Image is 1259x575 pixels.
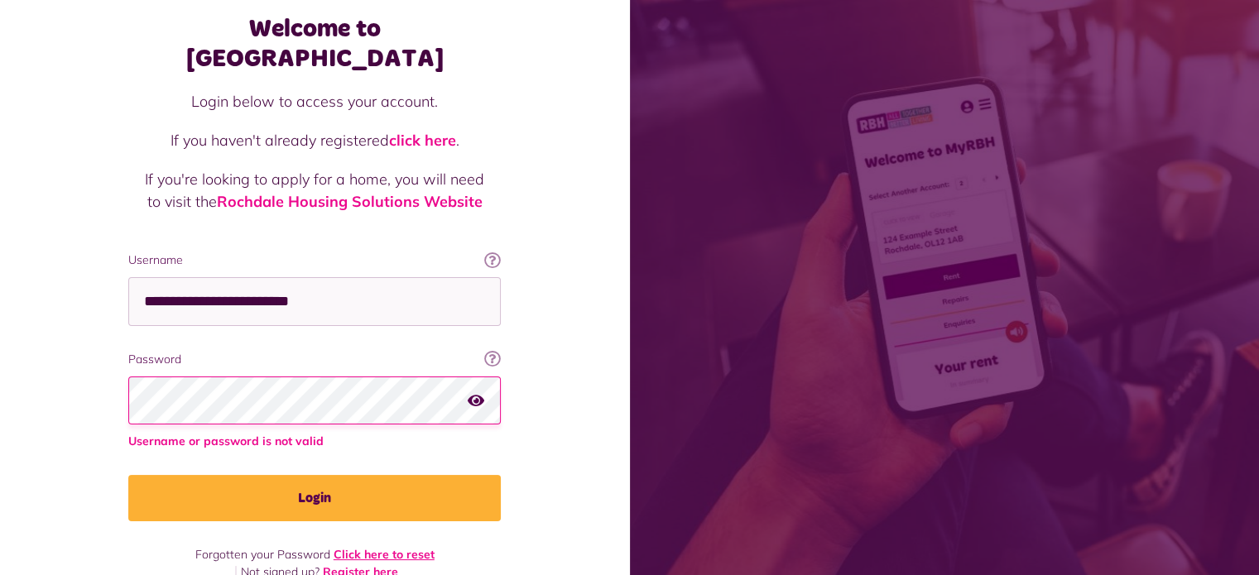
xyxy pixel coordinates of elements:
[217,192,483,211] a: Rochdale Housing Solutions Website
[389,131,456,150] a: click here
[128,14,501,74] h1: Welcome to [GEOGRAPHIC_DATA]
[145,90,484,113] p: Login below to access your account.
[145,168,484,213] p: If you're looking to apply for a home, you will need to visit the
[128,252,501,269] label: Username
[128,433,501,450] span: Username or password is not valid
[145,129,484,151] p: If you haven't already registered .
[128,351,501,368] label: Password
[195,547,330,562] span: Forgotten your Password
[128,475,501,521] button: Login
[334,547,435,562] a: Click here to reset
